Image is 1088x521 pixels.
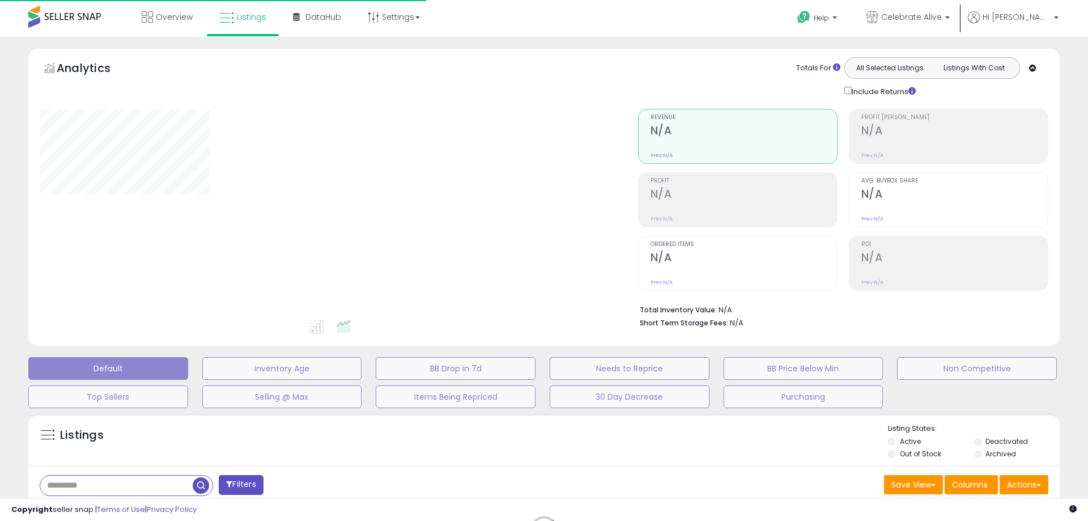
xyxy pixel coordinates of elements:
span: N/A [730,317,743,328]
h2: N/A [861,251,1048,266]
h2: N/A [861,188,1048,203]
h2: N/A [861,124,1048,139]
a: Hi [PERSON_NAME] [968,11,1059,37]
small: Prev: N/A [651,215,673,222]
button: Listings With Cost [932,61,1016,75]
span: Avg. Buybox Share [861,178,1048,184]
b: Short Term Storage Fees: [640,318,728,328]
button: Non Competitive [897,357,1057,380]
button: Inventory Age [202,357,362,380]
button: Top Sellers [28,386,188,408]
small: Prev: N/A [861,152,883,159]
button: BB Price Below Min [724,357,883,380]
i: Get Help [797,10,811,24]
h2: N/A [651,124,837,139]
small: Prev: N/A [861,215,883,222]
button: BB Drop in 7d [376,357,535,380]
span: ROI [861,242,1048,248]
span: Help [814,13,829,23]
b: Total Inventory Value: [640,305,717,315]
button: Items Being Repriced [376,386,535,408]
span: Listings [237,11,266,23]
span: DataHub [305,11,341,23]
button: Needs to Reprice [550,357,709,380]
span: Celebrate Alive [881,11,942,23]
span: Revenue [651,115,837,121]
small: Prev: N/A [861,279,883,286]
span: Hi [PERSON_NAME] [983,11,1051,23]
span: Profit [PERSON_NAME] [861,115,1048,121]
button: 30 Day Decrease [550,386,709,408]
button: Default [28,357,188,380]
button: All Selected Listings [848,61,932,75]
span: Profit [651,178,837,184]
a: Help [788,2,848,37]
button: Selling @ Max [202,386,362,408]
div: seller snap | | [11,505,197,515]
strong: Copyright [11,504,53,515]
span: Overview [156,11,193,23]
button: Purchasing [724,386,883,408]
small: Prev: N/A [651,152,673,159]
h2: N/A [651,251,837,266]
div: Include Returns [836,84,929,98]
li: N/A [640,302,1040,316]
small: Prev: N/A [651,279,673,286]
span: Ordered Items [651,242,837,248]
h2: N/A [651,188,837,203]
h5: Analytics [57,60,133,79]
div: Totals For [796,63,840,74]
